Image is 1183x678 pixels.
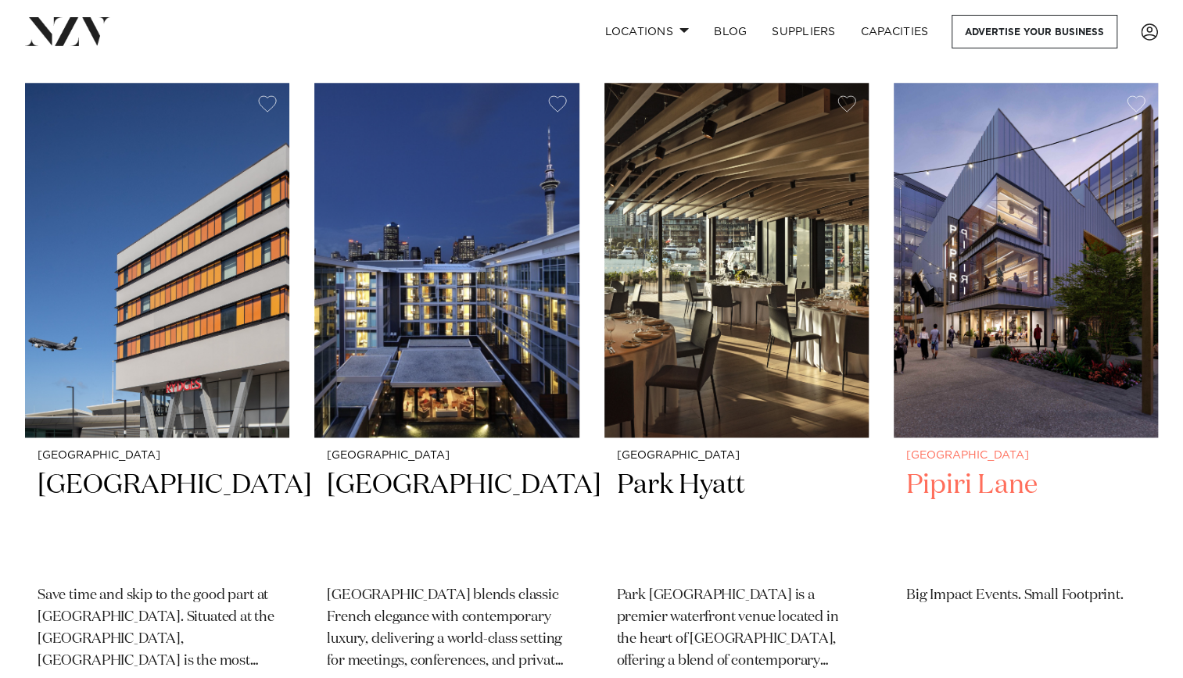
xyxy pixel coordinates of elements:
[314,83,579,437] img: Sofitel Auckland Viaduct Harbour hotel venue
[592,15,701,48] a: Locations
[906,468,1145,573] h2: Pipiri Lane
[906,450,1145,462] small: [GEOGRAPHIC_DATA]
[848,15,941,48] a: Capacities
[952,15,1117,48] a: Advertise your business
[38,585,277,673] p: Save time and skip to the good part at [GEOGRAPHIC_DATA]. Situated at the [GEOGRAPHIC_DATA], [GEO...
[38,468,277,573] h2: [GEOGRAPHIC_DATA]
[327,468,566,573] h2: [GEOGRAPHIC_DATA]
[327,585,566,673] p: [GEOGRAPHIC_DATA] blends classic French elegance with contemporary luxury, delivering a world-cla...
[38,450,277,462] small: [GEOGRAPHIC_DATA]
[25,17,110,45] img: nzv-logo.png
[701,15,759,48] a: BLOG
[617,450,856,462] small: [GEOGRAPHIC_DATA]
[759,15,848,48] a: SUPPLIERS
[617,468,856,573] h2: Park Hyatt
[327,450,566,462] small: [GEOGRAPHIC_DATA]
[617,585,856,673] p: Park [GEOGRAPHIC_DATA] is a premier waterfront venue located in the heart of [GEOGRAPHIC_DATA], o...
[906,585,1145,607] p: Big Impact Events. Small Footprint.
